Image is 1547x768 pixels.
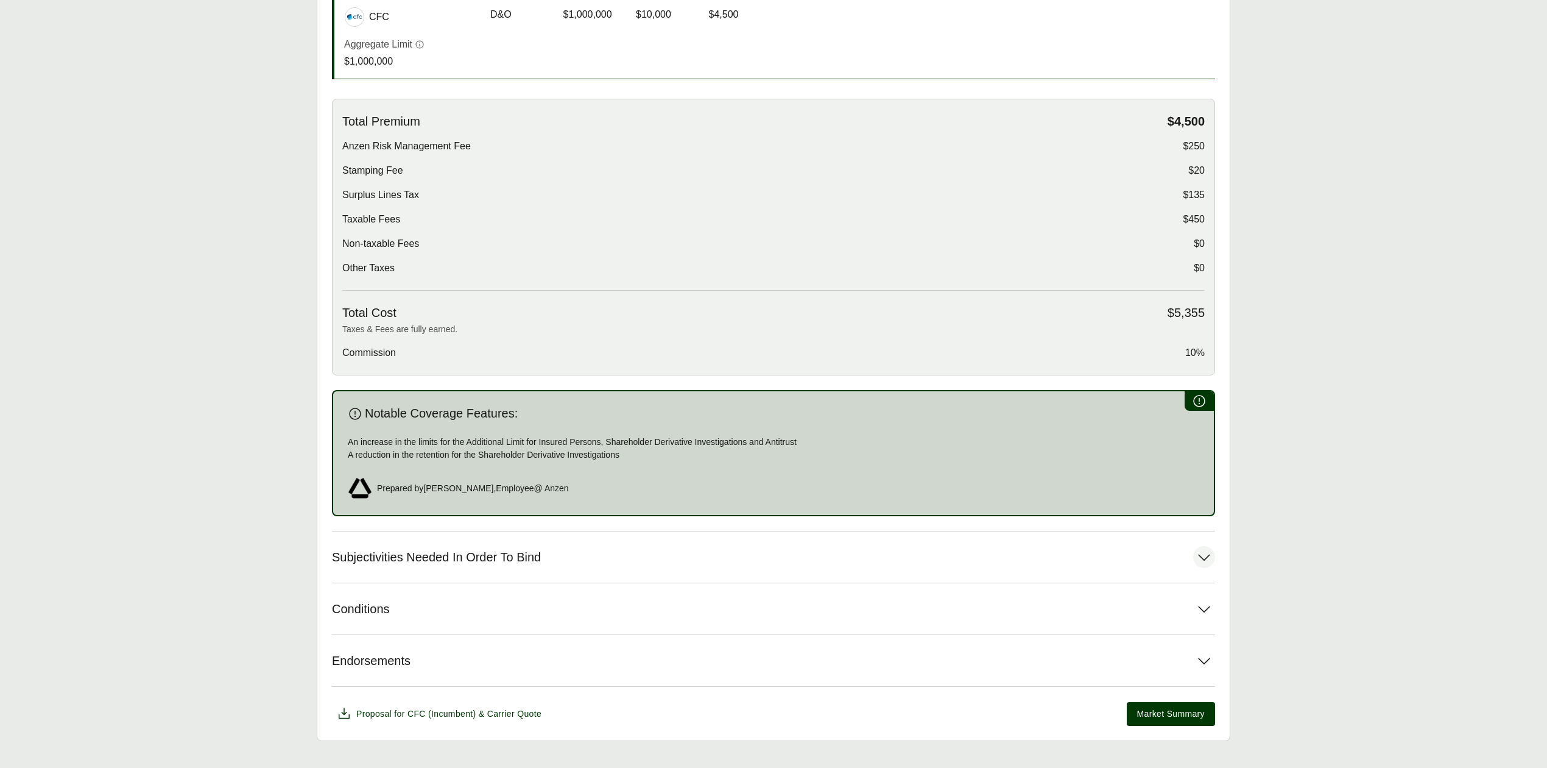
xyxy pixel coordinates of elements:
[1127,702,1215,726] button: Market Summary
[1168,114,1205,129] span: $4,500
[342,114,420,129] span: Total Premium
[342,346,396,360] span: Commission
[332,602,390,617] span: Conditions
[563,7,612,22] span: $1,000,000
[1194,236,1205,251] span: $0
[332,532,1215,583] button: Subjectivities Needed In Order To Bind
[332,583,1215,635] button: Conditions
[332,635,1215,686] button: Endorsements
[479,709,541,719] span: & Carrier Quote
[342,261,395,276] span: Other Taxes
[342,236,419,251] span: Non-taxable Fees
[344,37,412,52] p: Aggregate Limit
[636,7,671,22] span: $10,000
[709,7,739,22] span: $4,500
[490,7,512,22] span: D&O
[342,139,471,154] span: Anzen Risk Management Fee
[332,653,411,669] span: Endorsements
[1183,188,1205,202] span: $135
[342,163,403,178] span: Stamping Fee
[345,8,364,26] img: CFC logo
[1183,139,1205,154] span: $250
[342,188,419,202] span: Surplus Lines Tax
[369,10,389,24] span: CFC
[342,323,1205,336] p: Taxes & Fees are fully earned.
[1185,346,1205,360] span: 10%
[1188,163,1205,178] span: $20
[1194,261,1205,276] span: $0
[342,305,396,321] span: Total Cost
[407,709,476,719] span: CFC (Incumbent)
[332,550,541,565] span: Subjectivities Needed In Order To Bind
[1183,212,1205,227] span: $450
[1168,305,1205,321] span: $5,355
[344,54,425,69] p: $1,000,000
[332,702,546,726] button: Proposal for CFC (Incumbent) & Carrier Quote
[342,212,400,227] span: Taxable Fees
[356,708,541,720] span: Proposal for
[1137,708,1205,720] span: Market Summary
[377,482,569,495] span: Prepared by [PERSON_NAME] , Employee @ Anzen
[348,436,1199,461] p: An increase in the limits for the Additional Limit for Insured Persons, Shareholder Derivative In...
[365,406,518,421] span: Notable Coverage Features:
